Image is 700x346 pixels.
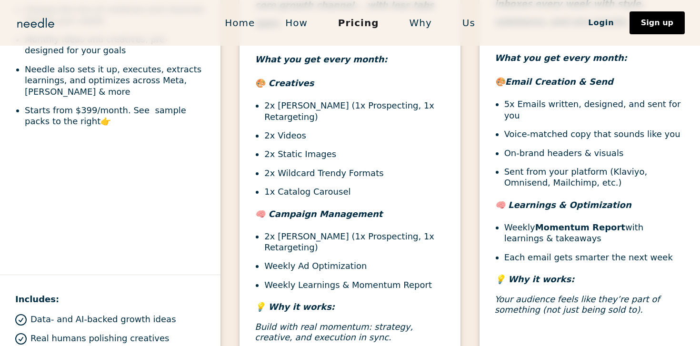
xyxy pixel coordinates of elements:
[504,166,685,188] li: Sent from your platform (Klaviyo, Omnisend, Mailchimp, etc.)
[504,99,685,121] li: 5x Emails written, designed, and sent for you
[25,105,205,127] li: Starts from $399/month. See sample packs to the right
[495,294,660,315] em: Your audience feels like they’re part of something (not just being sold to).
[270,13,323,33] a: How
[495,200,631,210] em: 🧠 Learnings & Optimization
[25,64,205,97] li: Needle also sets it up, executes, extracts learnings, and optimizes across Meta, [PERSON_NAME] & ...
[255,322,413,342] em: Build with real momentum: strategy, creative, and execution in sync.
[641,19,673,27] div: Sign up
[323,13,394,33] a: Pricing
[630,11,685,34] a: Sign up
[535,222,625,232] strong: Momentum Report
[504,148,685,158] li: On-brand headers & visuals
[15,290,205,308] h4: Includes:
[394,13,447,33] a: Why
[504,252,685,263] li: Each email gets smarter the next week
[495,274,575,284] em: 💡 Why it works:
[447,13,490,33] a: Us
[264,260,445,271] li: Weekly Ad Optimization
[504,222,685,244] li: Weekly with learnings & takeaways
[495,77,505,87] em: 🎨
[264,100,445,122] li: 2x [PERSON_NAME] (1x Prospecting, 1x Retargeting)
[573,15,630,31] a: Login
[210,13,270,33] a: Home
[264,231,445,253] li: 2x [PERSON_NAME] (1x Prospecting, 1x Retargeting)
[30,333,169,344] p: Real humans polishing creatives
[505,77,613,87] em: Email Creation & Send
[255,302,335,312] em: 💡 Why it works:
[255,78,314,88] em: 🎨 Creatives
[30,314,176,325] p: Data- and AI-backed growth ideas
[264,186,445,197] li: 1x Catalog Carousel
[264,148,445,159] li: 2x Static Images
[255,209,382,219] em: 🧠 Campaign Management
[264,279,445,290] li: Weekly Learnings & Momentum Report
[264,130,445,141] li: 2x Videos
[264,168,445,178] li: 2x Wildcard Trendy Formats
[504,129,685,139] li: Voice-matched copy that sounds like you
[100,116,111,126] strong: 👉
